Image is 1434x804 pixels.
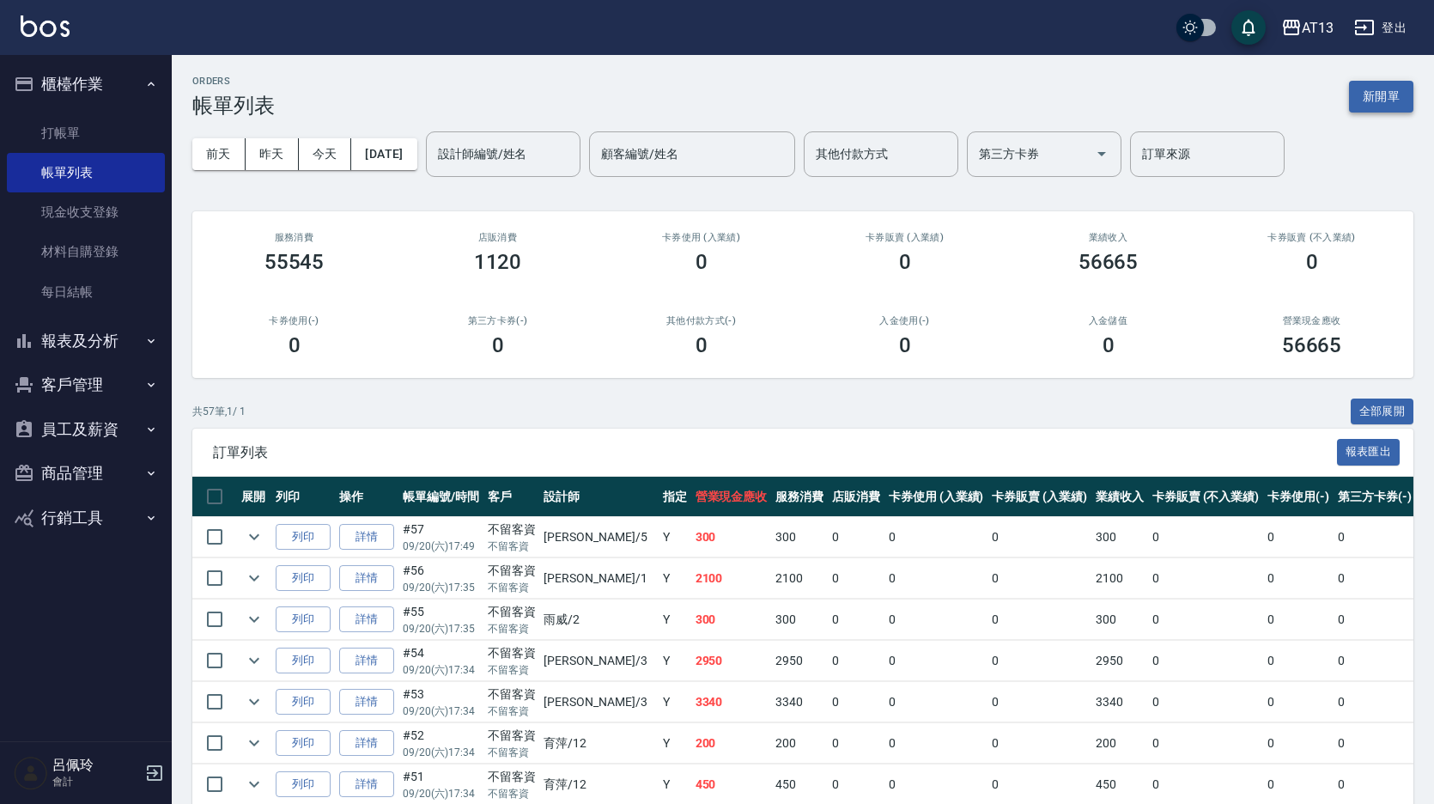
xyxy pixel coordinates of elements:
[696,250,708,274] h3: 0
[1337,443,1401,460] a: 報表匯出
[1088,140,1115,167] button: Open
[403,621,479,636] p: 09/20 (六) 17:35
[1263,723,1334,764] td: 0
[771,641,828,681] td: 2950
[7,232,165,271] a: 材料自購登錄
[771,600,828,640] td: 300
[1027,315,1189,326] h2: 入金儲值
[289,333,301,357] h3: 0
[987,477,1091,517] th: 卡券販賣 (入業績)
[1103,333,1115,357] h3: 0
[1349,81,1413,113] button: 新開單
[1148,641,1263,681] td: 0
[987,517,1091,557] td: 0
[539,682,658,722] td: [PERSON_NAME] /3
[264,250,325,274] h3: 55545
[1263,641,1334,681] td: 0
[339,771,394,798] a: 詳情
[1148,477,1263,517] th: 卡券販賣 (不入業績)
[192,138,246,170] button: 前天
[987,682,1091,722] td: 0
[398,600,483,640] td: #55
[7,192,165,232] a: 現金收支登錄
[7,496,165,540] button: 行銷工具
[1091,723,1148,764] td: 200
[488,786,536,801] p: 不留客資
[276,689,331,716] button: 列印
[213,315,375,326] h2: 卡券使用(-)
[52,757,140,774] h5: 呂佩玲
[1091,682,1148,722] td: 3340
[1091,477,1148,517] th: 業績收入
[691,600,772,640] td: 300
[241,606,267,632] button: expand row
[488,580,536,595] p: 不留客資
[335,477,398,517] th: 操作
[539,517,658,557] td: [PERSON_NAME] /5
[691,641,772,681] td: 2950
[1334,600,1416,640] td: 0
[771,682,828,722] td: 3340
[1334,682,1416,722] td: 0
[276,730,331,757] button: 列印
[1337,439,1401,466] button: 報表匯出
[987,600,1091,640] td: 0
[7,451,165,496] button: 商品管理
[884,600,988,640] td: 0
[241,689,267,715] button: expand row
[539,723,658,764] td: 育萍 /12
[1334,723,1416,764] td: 0
[276,771,331,798] button: 列印
[7,62,165,107] button: 櫃檯作業
[271,477,335,517] th: 列印
[192,404,246,419] p: 共 57 筆, 1 / 1
[659,641,691,681] td: Y
[351,138,416,170] button: [DATE]
[1148,723,1263,764] td: 0
[884,517,988,557] td: 0
[620,232,782,243] h2: 卡券使用 (入業績)
[246,138,299,170] button: 昨天
[1091,600,1148,640] td: 300
[659,477,691,517] th: 指定
[691,517,772,557] td: 300
[1148,517,1263,557] td: 0
[398,558,483,599] td: #56
[539,477,658,517] th: 設計師
[1334,517,1416,557] td: 0
[884,723,988,764] td: 0
[771,477,828,517] th: 服務消費
[1263,558,1334,599] td: 0
[14,756,48,790] img: Person
[987,641,1091,681] td: 0
[828,517,884,557] td: 0
[52,774,140,789] p: 會計
[192,76,275,87] h2: ORDERS
[1230,232,1393,243] h2: 卡券販賣 (不入業績)
[276,524,331,551] button: 列印
[21,15,70,37] img: Logo
[299,138,352,170] button: 今天
[828,558,884,599] td: 0
[488,768,536,786] div: 不留客資
[213,444,1337,461] span: 訂單列表
[339,524,394,551] a: 詳情
[488,745,536,760] p: 不留客資
[899,333,911,357] h3: 0
[620,315,782,326] h2: 其他付款方式(-)
[1334,558,1416,599] td: 0
[403,580,479,595] p: 09/20 (六) 17:35
[1306,250,1318,274] h3: 0
[339,730,394,757] a: 詳情
[884,558,988,599] td: 0
[398,682,483,722] td: #53
[691,558,772,599] td: 2100
[987,723,1091,764] td: 0
[488,662,536,678] p: 不留客資
[7,272,165,312] a: 每日結帳
[823,315,986,326] h2: 入金使用(-)
[488,521,536,539] div: 不留客資
[1349,88,1413,104] a: 新開單
[1263,600,1334,640] td: 0
[398,641,483,681] td: #54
